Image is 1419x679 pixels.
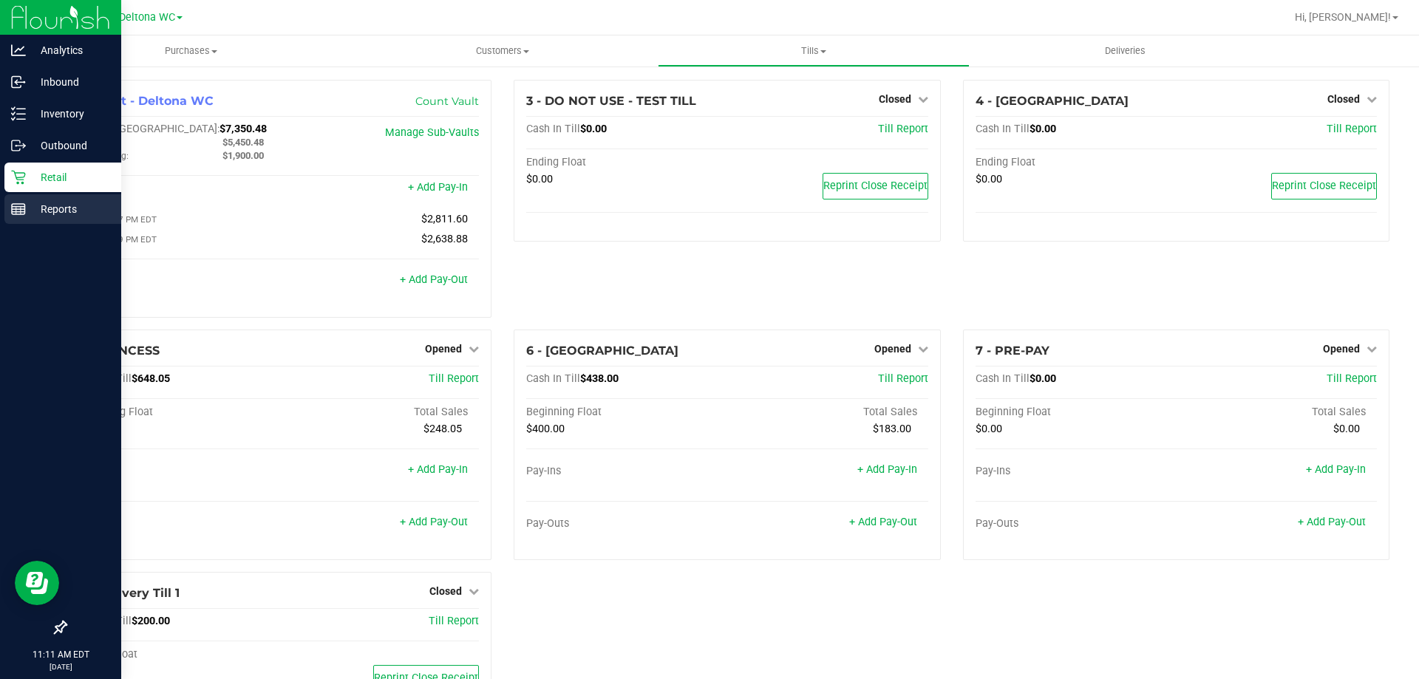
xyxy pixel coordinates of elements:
[78,275,279,288] div: Pay-Outs
[1306,463,1366,476] a: + Add Pay-In
[11,43,26,58] inline-svg: Analytics
[11,75,26,89] inline-svg: Inbound
[7,648,115,661] p: 11:11 AM EDT
[119,11,175,24] span: Deltona WC
[976,173,1002,185] span: $0.00
[526,173,553,185] span: $0.00
[421,233,468,245] span: $2,638.88
[11,106,26,121] inline-svg: Inventory
[385,126,479,139] a: Manage Sub-Vaults
[429,372,479,385] a: Till Report
[526,465,727,478] div: Pay-Ins
[658,35,969,66] a: Tills
[878,372,928,385] a: Till Report
[78,406,279,419] div: Beginning Float
[526,517,727,530] div: Pay-Outs
[823,180,928,192] span: Reprint Close Receipt
[11,202,26,216] inline-svg: Reports
[347,44,657,58] span: Customers
[347,35,658,66] a: Customers
[1298,516,1366,528] a: + Add Pay-Out
[976,344,1049,358] span: 7 - PRE-PAY
[415,95,479,108] a: Count Vault
[526,123,580,135] span: Cash In Till
[421,213,468,225] span: $2,811.60
[1327,372,1377,385] a: Till Report
[976,517,1177,530] div: Pay-Outs
[429,615,479,627] a: Till Report
[26,105,115,123] p: Inventory
[580,372,619,385] span: $438.00
[11,170,26,185] inline-svg: Retail
[400,273,468,286] a: + Add Pay-Out
[408,181,468,194] a: + Add Pay-In
[26,200,115,218] p: Reports
[78,586,180,600] span: 8 - Delivery Till 1
[26,41,115,59] p: Analytics
[78,648,279,661] div: Ending Float
[132,615,170,627] span: $200.00
[35,44,347,58] span: Purchases
[11,138,26,153] inline-svg: Outbound
[1030,372,1056,385] span: $0.00
[1271,173,1377,199] button: Reprint Close Receipt
[15,561,59,605] iframe: Resource center
[78,123,220,135] span: Cash In [GEOGRAPHIC_DATA]:
[279,406,480,419] div: Total Sales
[526,156,727,169] div: Ending Float
[727,406,928,419] div: Total Sales
[1323,343,1360,355] span: Opened
[78,517,279,530] div: Pay-Outs
[526,344,678,358] span: 6 - [GEOGRAPHIC_DATA]
[425,343,462,355] span: Opened
[526,406,727,419] div: Beginning Float
[1295,11,1391,23] span: Hi, [PERSON_NAME]!
[1333,423,1360,435] span: $0.00
[823,173,928,199] button: Reprint Close Receipt
[26,137,115,154] p: Outbound
[976,156,1177,169] div: Ending Float
[580,123,607,135] span: $0.00
[423,423,462,435] span: $248.05
[7,661,115,672] p: [DATE]
[659,44,968,58] span: Tills
[1327,123,1377,135] a: Till Report
[873,423,911,435] span: $183.00
[220,123,267,135] span: $7,350.48
[976,465,1177,478] div: Pay-Ins
[400,516,468,528] a: + Add Pay-Out
[35,35,347,66] a: Purchases
[1327,93,1360,105] span: Closed
[976,406,1177,419] div: Beginning Float
[976,423,1002,435] span: $0.00
[222,150,264,161] span: $1,900.00
[857,463,917,476] a: + Add Pay-In
[1085,44,1166,58] span: Deliveries
[970,35,1281,66] a: Deliveries
[132,372,170,385] span: $648.05
[26,73,115,91] p: Inbound
[976,123,1030,135] span: Cash In Till
[1272,180,1376,192] span: Reprint Close Receipt
[1030,123,1056,135] span: $0.00
[526,423,565,435] span: $400.00
[849,516,917,528] a: + Add Pay-Out
[526,94,696,108] span: 3 - DO NOT USE - TEST TILL
[78,94,214,108] span: 1 - Vault - Deltona WC
[78,182,279,196] div: Pay-Ins
[879,93,911,105] span: Closed
[878,123,928,135] a: Till Report
[976,94,1129,108] span: 4 - [GEOGRAPHIC_DATA]
[78,465,279,478] div: Pay-Ins
[976,372,1030,385] span: Cash In Till
[874,343,911,355] span: Opened
[408,463,468,476] a: + Add Pay-In
[1176,406,1377,419] div: Total Sales
[429,585,462,597] span: Closed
